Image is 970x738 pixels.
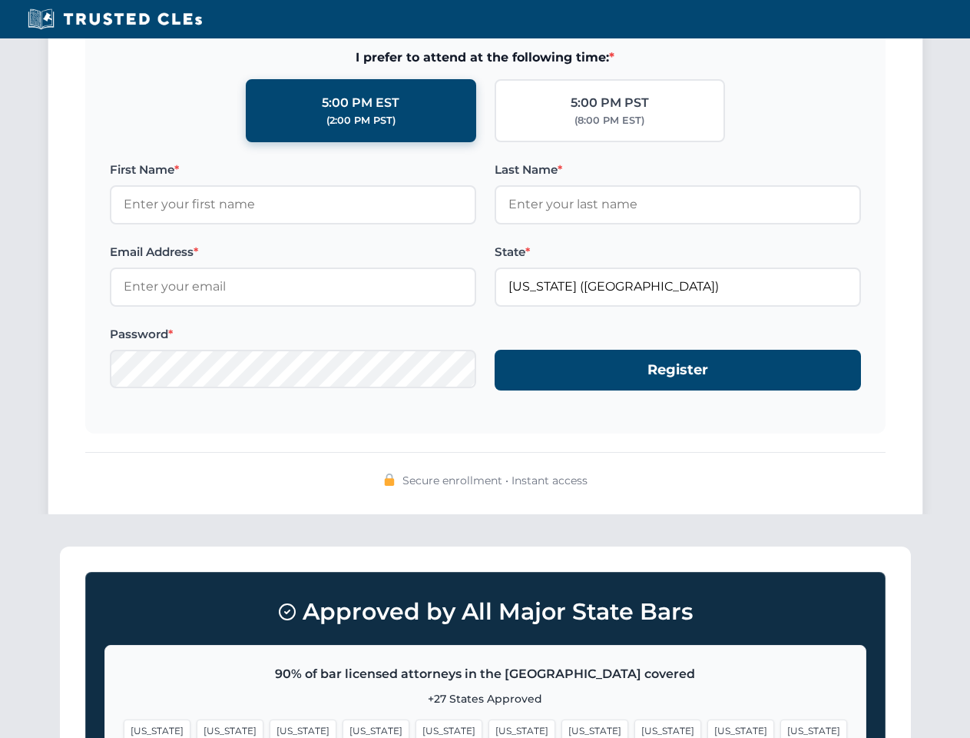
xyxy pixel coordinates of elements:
[574,113,644,128] div: (8:00 PM EST)
[495,185,861,224] input: Enter your last name
[495,161,861,179] label: Last Name
[495,350,861,391] button: Register
[326,113,396,128] div: (2:00 PM PST)
[104,591,866,633] h3: Approved by All Major State Bars
[110,185,476,224] input: Enter your first name
[571,93,649,113] div: 5:00 PM PST
[402,472,588,489] span: Secure enrollment • Instant access
[23,8,207,31] img: Trusted CLEs
[383,474,396,486] img: 🔒
[110,325,476,344] label: Password
[110,48,861,68] span: I prefer to attend at the following time:
[110,161,476,179] label: First Name
[110,243,476,261] label: Email Address
[110,268,476,306] input: Enter your email
[495,243,861,261] label: State
[322,93,399,113] div: 5:00 PM EST
[495,268,861,306] input: Florida (FL)
[124,664,847,684] p: 90% of bar licensed attorneys in the [GEOGRAPHIC_DATA] covered
[124,690,847,707] p: +27 States Approved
